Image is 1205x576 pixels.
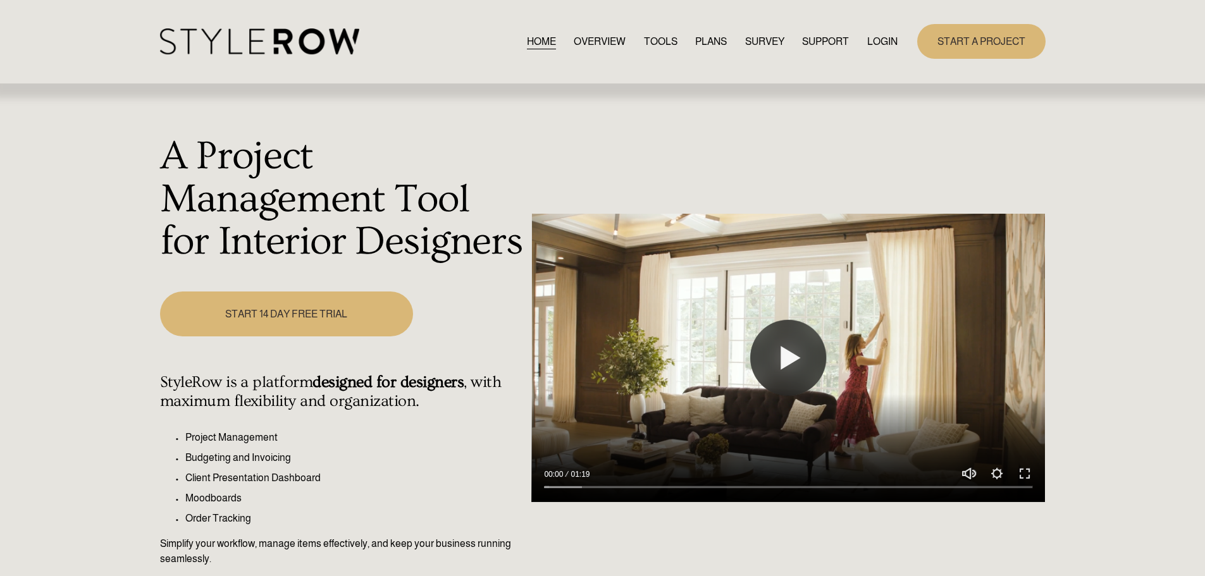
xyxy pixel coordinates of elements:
button: Play [750,320,826,396]
a: HOME [527,33,556,50]
a: START 14 DAY FREE TRIAL [160,291,413,336]
a: TOOLS [644,33,677,50]
a: SURVEY [745,33,784,50]
a: PLANS [695,33,727,50]
a: START A PROJECT [917,24,1046,59]
p: Moodboards [185,491,525,506]
span: SUPPORT [802,34,849,49]
p: Budgeting and Invoicing [185,450,525,465]
a: OVERVIEW [574,33,626,50]
h4: StyleRow is a platform , with maximum flexibility and organization. [160,373,525,411]
strong: designed for designers [312,373,464,391]
p: Project Management [185,430,525,445]
input: Seek [544,483,1032,492]
p: Client Presentation Dashboard [185,470,525,486]
p: Simplify your workflow, manage items effectively, and keep your business running seamlessly. [160,536,525,567]
div: Duration [566,468,593,481]
div: Current time [544,468,566,481]
a: LOGIN [867,33,898,50]
h1: A Project Management Tool for Interior Designers [160,135,525,264]
p: Order Tracking [185,511,525,526]
a: folder dropdown [802,33,849,50]
img: StyleRow [160,28,359,54]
